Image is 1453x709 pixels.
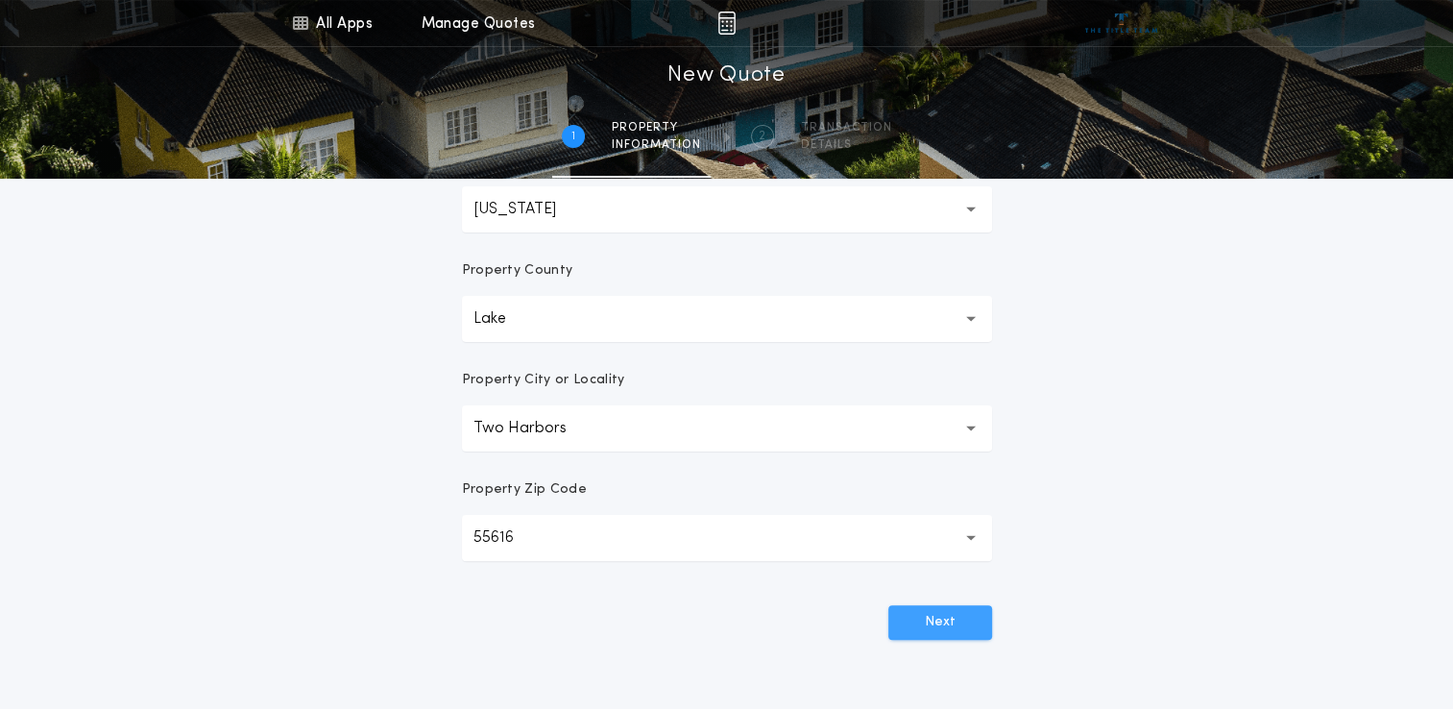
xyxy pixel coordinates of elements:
p: Two Harbors [473,417,597,440]
h1: New Quote [667,61,785,91]
button: 55616 [462,515,992,561]
button: [US_STATE] [462,186,992,232]
p: Lake [473,307,537,330]
span: information [612,137,701,153]
h2: 1 [571,129,575,144]
p: Property Zip Code [462,480,587,500]
p: [US_STATE] [473,198,587,221]
p: Property City or Locality [462,371,625,390]
p: 55616 [473,526,545,550]
span: Property [612,120,701,135]
button: Lake [462,296,992,342]
img: img [717,12,736,35]
span: Transaction [801,120,892,135]
h2: 2 [759,129,765,144]
button: Next [888,605,992,640]
img: vs-icon [1085,13,1157,33]
p: Property County [462,261,573,281]
button: Two Harbors [462,405,992,452]
span: details [801,137,892,153]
